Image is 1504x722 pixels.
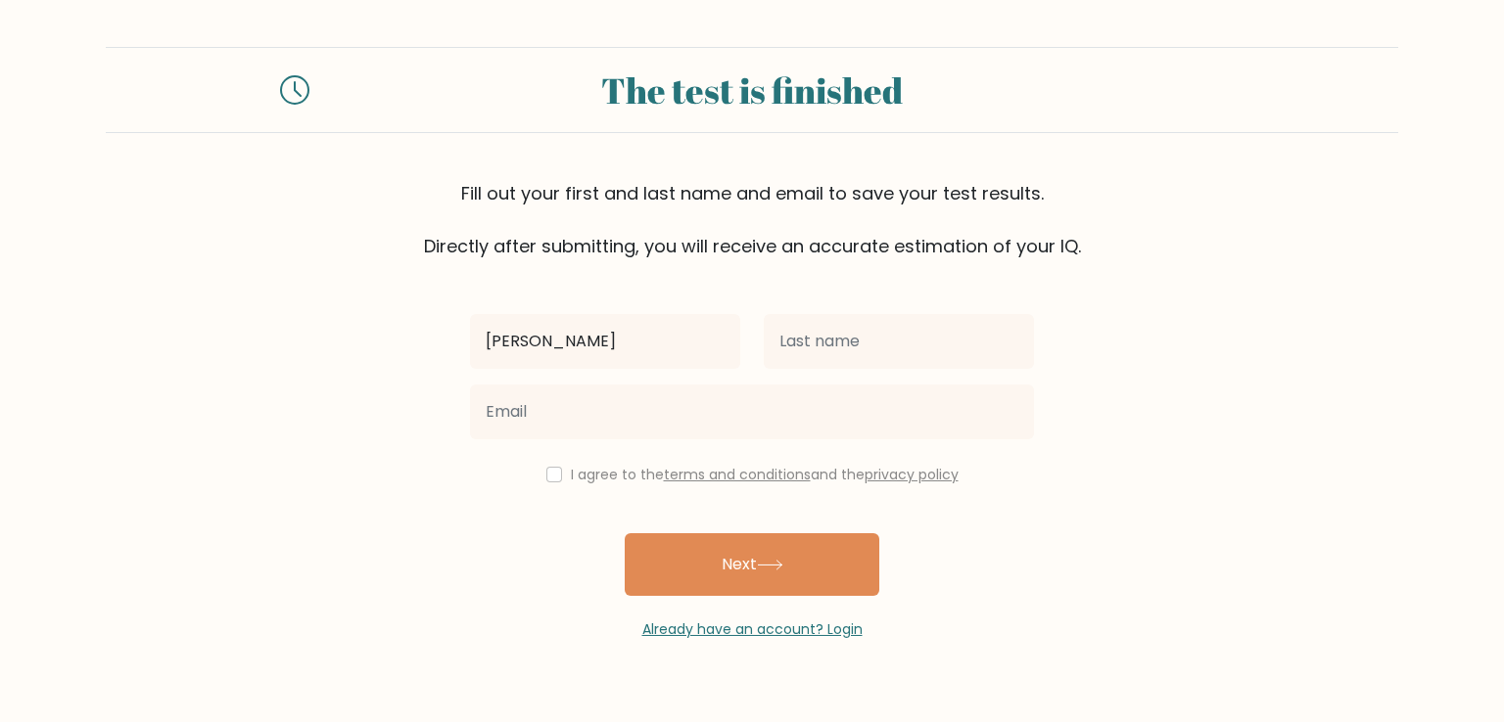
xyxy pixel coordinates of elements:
a: privacy policy [865,465,959,484]
div: The test is finished [333,64,1171,116]
input: First name [470,314,740,369]
input: Email [470,384,1034,439]
div: Fill out your first and last name and email to save your test results. Directly after submitting,... [106,180,1398,259]
a: terms and conditions [664,465,811,484]
a: Already have an account? Login [642,619,863,639]
label: I agree to the and the [571,465,959,484]
button: Next [625,533,879,596]
input: Last name [764,314,1034,369]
